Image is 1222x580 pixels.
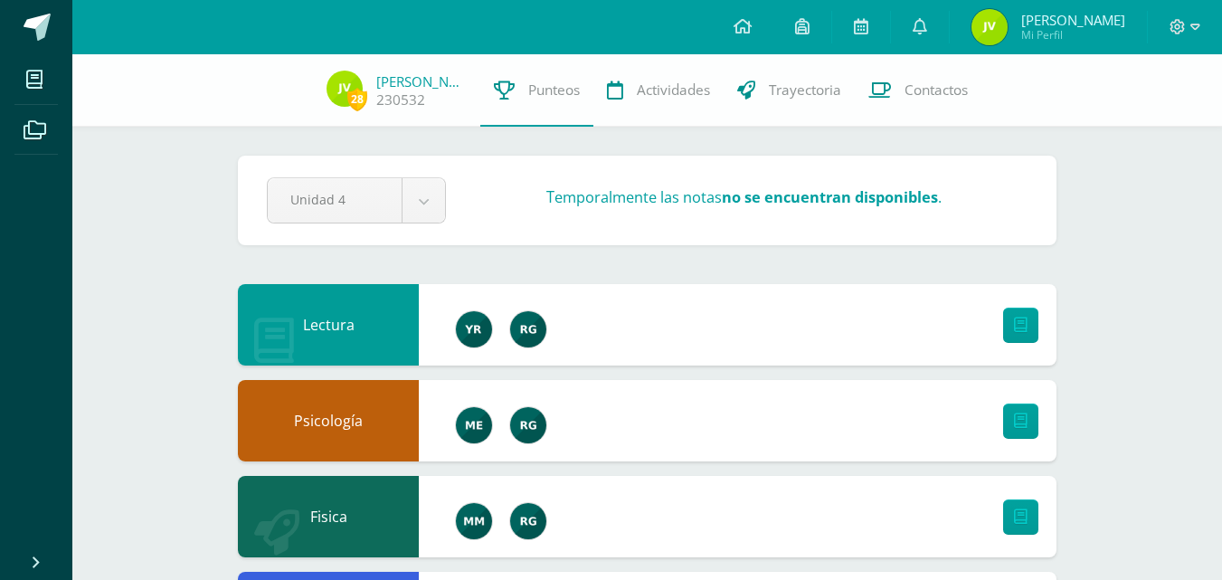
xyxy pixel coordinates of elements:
a: Punteos [480,54,593,127]
a: [PERSON_NAME] [376,72,467,90]
span: Trayectoria [769,81,841,100]
img: ea0e1a9c59ed4b58333b589e14889882.png [456,503,492,539]
img: e5319dee200a4f57f0a5ff00aaca67bb.png [456,407,492,443]
h3: Temporalmente las notas . [546,187,942,207]
a: 230532 [376,90,425,109]
span: Actividades [637,81,710,100]
span: Unidad 4 [290,178,379,221]
strong: no se encuentran disponibles [722,187,938,207]
img: 24ef3269677dd7dd963c57b86ff4a022.png [510,503,546,539]
span: 28 [347,88,367,110]
img: 0fd67295ff9cc3a36ebea8b573e4f30c.png [971,9,1008,45]
div: Psicología [238,380,419,461]
a: Actividades [593,54,724,127]
a: Contactos [855,54,981,127]
span: [PERSON_NAME] [1021,11,1125,29]
div: Lectura [238,284,419,366]
a: Trayectoria [724,54,855,127]
img: 24ef3269677dd7dd963c57b86ff4a022.png [510,311,546,347]
span: Contactos [905,81,968,100]
img: 0fd67295ff9cc3a36ebea8b573e4f30c.png [327,71,363,107]
img: 765d7ba1372dfe42393184f37ff644ec.png [456,311,492,347]
span: Punteos [528,81,580,100]
a: Unidad 4 [268,178,445,223]
img: 24ef3269677dd7dd963c57b86ff4a022.png [510,407,546,443]
div: Fisica [238,476,419,557]
span: Mi Perfil [1021,27,1125,43]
